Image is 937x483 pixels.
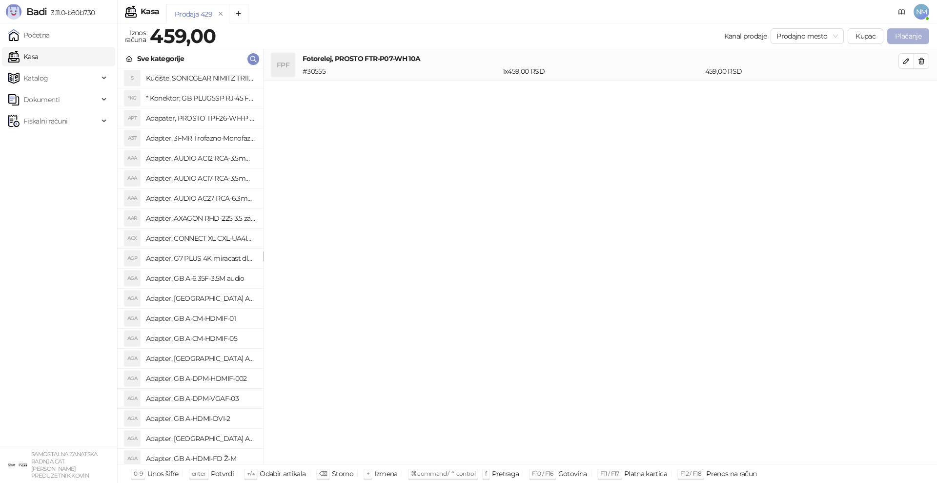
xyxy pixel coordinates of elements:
[23,111,67,131] span: Fiskalni računi
[134,470,143,477] span: 0-9
[146,90,255,106] h4: * Konektor; GB PLUG5SP RJ-45 FTP Kat.5
[124,190,140,206] div: AAA
[724,31,767,42] div: Kanal prodaje
[6,4,21,20] img: Logo
[146,231,255,246] h4: Adapter, CONNECT XL CXL-UA4IN1 putni univerzalni
[301,66,501,77] div: # 30555
[146,150,255,166] h4: Adapter, AUDIO AC12 RCA-3.5mm mono
[31,451,98,479] small: SAMOSTALNA ZANATSKA RADNJA CAT [PERSON_NAME] PREDUZETNIK KOVIN
[141,8,159,16] div: Kasa
[887,28,929,44] button: Plaćanje
[146,331,255,346] h4: Adapter, GB A-CM-HDMIF-05
[211,467,234,480] div: Potvrdi
[680,470,701,477] span: F12 / F18
[123,26,148,46] div: Iznos računa
[319,470,327,477] span: ⌫
[146,271,255,286] h4: Adapter, GB A-6.35F-3.5M audio
[146,371,255,386] h4: Adapter, GB A-DPM-HDMIF-002
[600,470,619,477] span: F11 / F17
[146,190,255,206] h4: Adapter, AUDIO AC27 RCA-6.3mm stereo
[146,431,255,446] h4: Adapter, [GEOGRAPHIC_DATA] A-HDMI-FC Ž-M
[706,467,756,480] div: Prenos na račun
[332,467,353,480] div: Storno
[124,371,140,386] div: AGA
[146,210,255,226] h4: Adapter, AXAGON RHD-225 3.5 za 2x2.5
[124,451,140,466] div: AGA
[146,451,255,466] h4: Adapter, GB A-HDMI-FD Ž-M
[532,470,553,477] span: F10 / F16
[8,25,50,45] a: Početna
[175,9,212,20] div: Prodaja 429
[147,467,179,480] div: Unos šifre
[8,455,27,475] img: 64x64-companyLogo-ae27db6e-dfce-48a1-b68e-83471bd1bffd.png
[124,291,140,306] div: AGA
[146,251,255,266] h4: Adapter, G7 PLUS 4K miracast dlna airplay za TV
[374,467,397,480] div: Izmena
[624,467,667,480] div: Platna kartica
[124,411,140,426] div: AGA
[271,53,295,77] div: FPF
[118,68,263,464] div: grid
[192,470,206,477] span: enter
[914,4,929,20] span: NM
[124,391,140,406] div: AGA
[146,291,255,306] h4: Adapter, [GEOGRAPHIC_DATA] A-AC-UKEU-001 UK na EU 7.5A
[124,431,140,446] div: AGA
[214,10,227,18] button: remove
[703,66,900,77] div: 459,00 RSD
[146,110,255,126] h4: Adapater, PROSTO TPF26-WH-P razdelnik
[124,251,140,266] div: AGP
[848,28,883,44] button: Kupac
[776,29,838,43] span: Prodajno mesto
[247,470,255,477] span: ↑/↓
[411,470,476,477] span: ⌘ command / ⌃ control
[23,90,60,109] span: Dokumenti
[894,4,910,20] a: Dokumentacija
[229,4,248,23] button: Add tab
[492,467,519,480] div: Pretraga
[23,68,48,88] span: Katalog
[150,24,216,48] strong: 459,00
[124,170,140,186] div: AAA
[146,130,255,146] h4: Adapter, 3FMR Trofazno-Monofazni
[558,467,587,480] div: Gotovina
[485,470,487,477] span: f
[146,170,255,186] h4: Adapter, AUDIO AC17 RCA-3.5mm stereo
[303,53,898,64] h4: Fotorelej, PROSTO FTR-P07-WH 10A
[146,391,255,406] h4: Adapter, GB A-DPM-VGAF-03
[26,6,47,18] span: Badi
[47,8,95,17] span: 3.11.0-b80b730
[124,271,140,286] div: AGA
[124,130,140,146] div: A3T
[124,110,140,126] div: APT
[124,231,140,246] div: ACX
[137,53,184,64] div: Sve kategorije
[124,311,140,326] div: AGA
[501,66,703,77] div: 1 x 459,00 RSD
[367,470,369,477] span: +
[8,47,38,66] a: Kasa
[124,331,140,346] div: AGA
[124,351,140,366] div: AGA
[146,311,255,326] h4: Adapter, GB A-CM-HDMIF-01
[146,411,255,426] h4: Adapter, GB A-HDMI-DVI-2
[146,70,255,86] h4: Kućište, SONICGEAR NIMITZ TR1100 belo BEZ napajanja
[260,467,306,480] div: Odabir artikala
[124,210,140,226] div: AAR
[124,150,140,166] div: AAA
[146,351,255,366] h4: Adapter, [GEOGRAPHIC_DATA] A-CMU3-LAN-05 hub
[124,70,140,86] div: S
